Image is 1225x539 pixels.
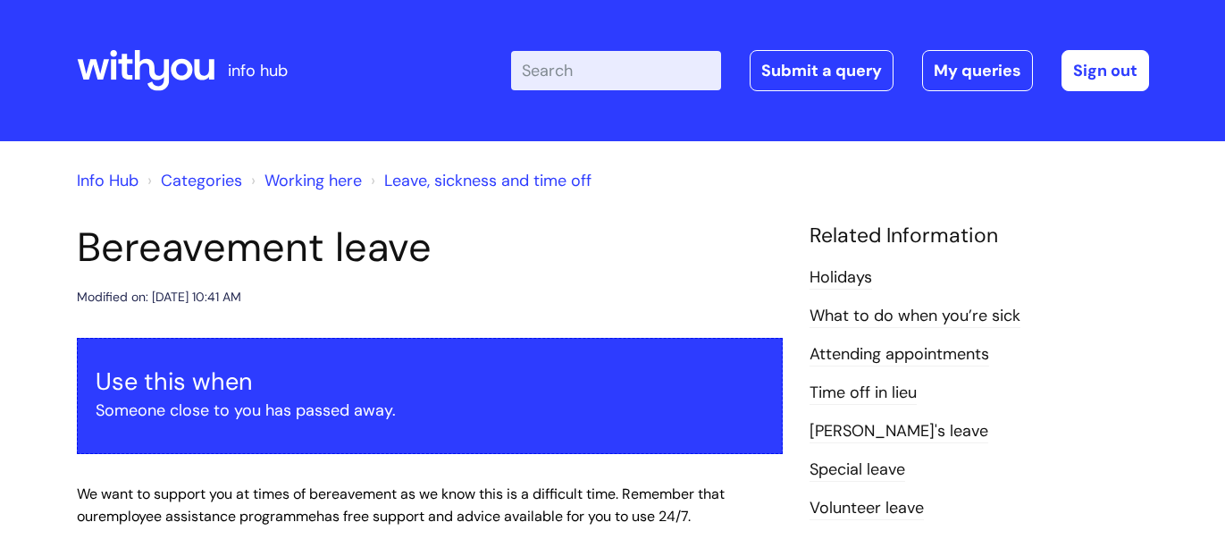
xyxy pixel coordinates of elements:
[810,459,905,482] a: Special leave
[922,50,1033,91] a: My queries
[77,286,241,308] div: Modified on: [DATE] 10:41 AM
[810,266,872,290] a: Holidays
[810,223,1149,248] h4: Related Information
[96,367,764,396] h3: Use this when
[228,56,288,85] p: info hub
[98,507,316,526] a: employee assistance programme
[511,50,1149,91] div: | -
[750,50,894,91] a: Submit a query
[384,170,592,191] a: Leave, sickness and time off
[511,51,721,90] input: Search
[810,420,988,443] a: [PERSON_NAME]'s leave
[77,484,725,526] span: We want to support you at times of bereavement as we know this is a difficult time. Remember that...
[77,170,138,191] a: Info Hub
[77,223,783,272] h1: Bereavement leave
[810,382,917,405] a: Time off in lieu
[810,305,1020,328] a: What to do when you’re sick
[810,343,989,366] a: Attending appointments
[143,166,242,195] li: Solution home
[161,170,242,191] a: Categories
[247,166,362,195] li: Working here
[264,170,362,191] a: Working here
[1061,50,1149,91] a: Sign out
[316,507,691,526] span: has free support and advice available for you to use 24/7.
[366,166,592,195] li: Leave, sickness and time off
[810,497,924,520] a: Volunteer leave
[96,396,764,425] p: Someone close to you has passed away.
